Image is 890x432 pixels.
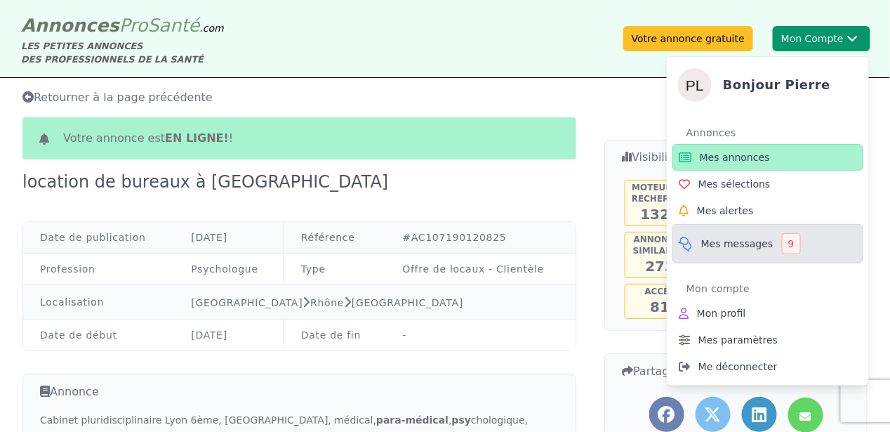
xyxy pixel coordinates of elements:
span: Pro [119,15,148,36]
span: Mon profil [697,306,746,320]
button: Mon ComptepierreBonjour pierreAnnoncesMes annoncesMes sélectionsMes alertesMes messages9Mon compt... [773,26,870,51]
span: Santé [147,15,199,36]
span: .com [199,22,223,34]
span: 81 [651,299,670,315]
span: Annonces [21,15,119,36]
span: Mes paramètres [698,333,778,347]
td: Profession [23,254,174,285]
span: Me déconnecter [698,360,778,374]
td: Date de publication [23,222,174,254]
a: [GEOGRAPHIC_DATA] [352,297,463,308]
a: Me déconnecter [672,353,863,380]
span: Mes alertes [697,204,754,218]
h4: Bonjour pierre [723,75,830,95]
strong: para-médical [376,414,449,426]
a: Mes sélections [672,171,863,197]
a: Partager l'annonce sur LinkedIn [742,397,777,432]
a: Partager l'annonce sur Facebook [649,397,684,432]
i: Retourner à la liste [22,91,34,103]
h3: Visibilité de l'annonce... [622,149,850,166]
td: [DATE] [174,222,284,254]
span: 273 [646,258,675,275]
a: Partager l'annonce sur Twitter [696,397,731,432]
a: Mes paramètres [672,327,863,353]
a: Votre annonce gratuite [623,26,753,51]
span: Mes sélections [698,177,771,191]
span: Votre annonce est ! [63,130,233,147]
a: Offre de locaux - Clientèle [403,263,545,275]
td: #AC107190120825 [386,222,576,254]
a: Mon profil [672,300,863,327]
td: Type [284,254,386,285]
a: Psychologue [191,263,258,275]
span: Retourner à la page précédente [22,91,213,104]
h5: Moteur de recherche [627,182,693,204]
a: Rhône [310,297,344,308]
a: Mes annonces [672,144,863,171]
a: Mes messages9 [672,224,863,263]
td: [DATE] [174,320,284,351]
td: Localisation [23,285,174,320]
td: Date de début [23,320,174,351]
span: Mes messages [701,237,773,251]
h5: Annonces similaires [627,234,693,256]
td: - [386,320,576,351]
a: Mes alertes [672,197,863,224]
td: Date de fin [284,320,386,351]
td: Référence [284,222,386,254]
b: en ligne! [165,131,229,145]
a: [GEOGRAPHIC_DATA] [191,297,303,308]
div: 9 [782,233,801,254]
a: AnnoncesProSanté.com [21,15,224,36]
div: Annonces [686,122,863,144]
img: pierre [678,68,712,102]
strong: psy [452,414,471,426]
span: Mes annonces [700,150,770,164]
span: 1322 [641,206,680,223]
h3: Annonce [40,383,559,400]
h3: Partager cette annonce... [622,362,850,380]
div: location de bureaux à [GEOGRAPHIC_DATA] [22,171,397,193]
div: LES PETITES ANNONCES DES PROFESSIONNELS DE LA SANTÉ [21,39,224,66]
h5: Accès [627,286,693,297]
div: Mon compte [686,277,863,300]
